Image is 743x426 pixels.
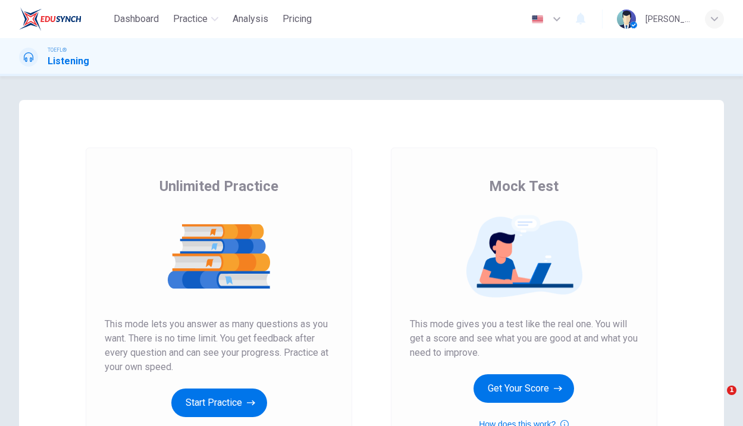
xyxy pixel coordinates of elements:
button: Practice [168,8,223,30]
img: Profile picture [617,10,636,29]
span: This mode lets you answer as many questions as you want. There is no time limit. You get feedback... [105,317,333,374]
span: Pricing [283,12,312,26]
button: Pricing [278,8,316,30]
span: This mode gives you a test like the real one. You will get a score and see what you are good at a... [410,317,638,360]
h1: Listening [48,54,89,68]
div: [PERSON_NAME] [645,12,691,26]
button: Get Your Score [474,374,574,403]
span: TOEFL® [48,46,67,54]
iframe: Intercom live chat [703,386,731,414]
span: Practice [173,12,208,26]
span: Analysis [233,12,268,26]
span: Mock Test [489,177,559,196]
span: Dashboard [114,12,159,26]
button: Dashboard [109,8,164,30]
span: 1 [727,386,736,395]
button: Start Practice [171,389,267,417]
span: Unlimited Practice [159,177,278,196]
img: EduSynch logo [19,7,81,31]
a: EduSynch logo [19,7,109,31]
button: Analysis [228,8,273,30]
img: en [530,15,545,24]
